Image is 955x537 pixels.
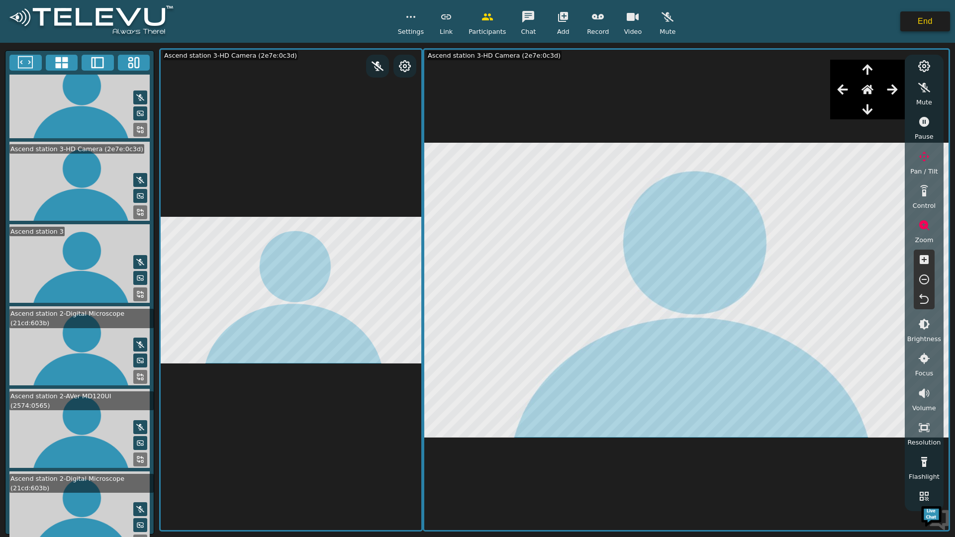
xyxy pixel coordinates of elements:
[9,391,154,410] div: Ascend station 2-AVer MD120UI (2574:0565)
[133,271,147,285] button: Picture in Picture
[9,227,65,236] div: Ascend station 3
[900,11,950,31] button: End
[133,106,147,120] button: Picture in Picture
[9,474,154,493] div: Ascend station 2-Digital Microscope (21cd:603b)
[133,189,147,203] button: Picture in Picture
[920,502,950,532] img: Chat Widget
[469,27,506,36] span: Participants
[133,370,147,384] button: Replace Feed
[5,271,190,306] textarea: Type your message and hit 'Enter'
[587,27,609,36] span: Record
[913,201,936,210] span: Control
[907,438,941,447] span: Resolution
[163,51,298,60] div: Ascend station 3-HD Camera (2e7e:0c3d)
[133,255,147,269] button: Mute
[133,123,147,137] button: Replace Feed
[133,420,147,434] button: Mute
[910,167,938,176] span: Pan / Tilt
[133,518,147,532] button: Picture in Picture
[9,309,154,328] div: Ascend station 2-Digital Microscope (21cd:603b)
[163,5,187,29] div: Minimize live chat window
[5,3,178,40] img: logoWhite.png
[133,452,147,466] button: Replace Feed
[46,55,78,71] button: 4x4
[915,235,933,245] span: Zoom
[82,55,114,71] button: Two Window Medium
[133,173,147,187] button: Mute
[660,27,675,36] span: Mute
[521,27,536,36] span: Chat
[557,27,570,36] span: Add
[915,132,934,141] span: Pause
[133,436,147,450] button: Picture in Picture
[133,502,147,516] button: Mute
[9,144,144,154] div: Ascend station 3-HD Camera (2e7e:0c3d)
[133,354,147,367] button: Picture in Picture
[52,52,167,65] div: Chat with us now
[427,51,562,60] div: Ascend station 3-HD Camera (2e7e:0c3d)
[133,287,147,301] button: Replace Feed
[133,205,147,219] button: Replace Feed
[912,403,936,413] span: Volume
[17,46,42,71] img: d_736959983_company_1615157101543_736959983
[133,338,147,352] button: Mute
[907,334,941,344] span: Brightness
[133,90,147,104] button: Mute
[58,125,137,226] span: We're online!
[398,27,424,36] span: Settings
[440,27,453,36] span: Link
[118,55,150,71] button: Three Window Medium
[916,97,932,107] span: Mute
[909,472,940,481] span: Flashlight
[624,27,642,36] span: Video
[9,55,42,71] button: Fullscreen
[915,368,934,378] span: Focus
